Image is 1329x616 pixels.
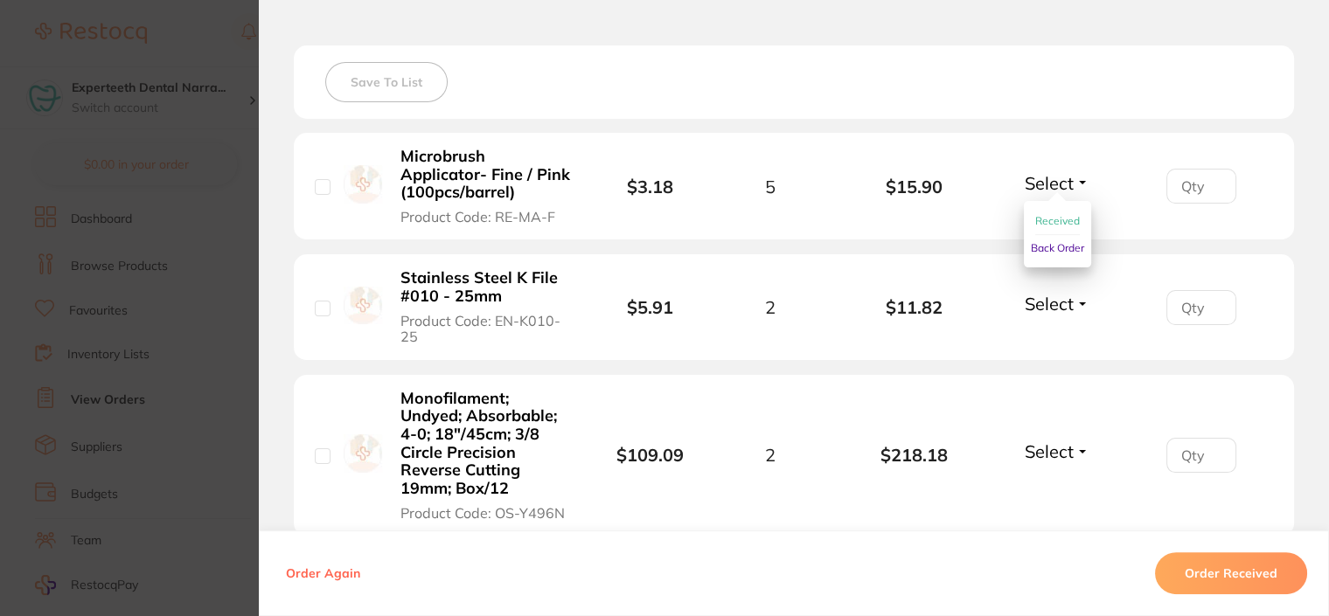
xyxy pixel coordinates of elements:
button: Select [1019,293,1095,315]
button: Select [1019,440,1095,462]
span: Product Code: EN-K010-25 [400,313,571,345]
button: Microbrush Applicator- Fine / Pink (100pcs/barrel) Product Code: RE-MA-F [395,147,576,225]
button: Back Order [1031,235,1084,261]
button: Select [1019,172,1095,194]
button: Order Again [281,565,365,581]
button: Order Received [1155,552,1307,594]
span: Select [1025,293,1074,315]
button: Received [1035,208,1080,235]
span: Back Order [1031,241,1084,254]
button: Monofilament; Undyed; Absorbable; 4-0; 18″/45cm; 3/8 Circle Precision Reverse Cutting 19mm; Box/1... [395,389,576,523]
b: $218.18 [842,445,985,465]
input: Qty [1166,290,1236,325]
img: Monofilament; Undyed; Absorbable; 4-0; 18″/45cm; 3/8 Circle Precision Reverse Cutting 19mm; Box/12 [344,434,382,473]
input: Qty [1166,438,1236,473]
b: $15.90 [842,176,985,197]
b: $5.91 [627,296,673,318]
b: $3.18 [627,176,673,197]
span: Select [1025,172,1074,194]
span: 2 [765,297,776,317]
button: Save To List [325,62,448,102]
span: Select [1025,440,1074,462]
span: Product Code: RE-MA-F [400,209,555,225]
b: Stainless Steel K File #010 - 25mm [400,269,571,305]
img: Stainless Steel K File #010 - 25mm [344,287,382,325]
img: Microbrush Applicator- Fine / Pink (100pcs/barrel) [344,165,382,204]
input: Qty [1166,169,1236,204]
button: Stainless Steel K File #010 - 25mm Product Code: EN-K010-25 [395,268,576,345]
span: 2 [765,445,776,465]
b: $109.09 [616,444,684,466]
b: Microbrush Applicator- Fine / Pink (100pcs/barrel) [400,148,571,202]
span: Received [1035,214,1080,227]
span: Product Code: OS-Y496N [400,505,565,521]
b: Monofilament; Undyed; Absorbable; 4-0; 18″/45cm; 3/8 Circle Precision Reverse Cutting 19mm; Box/12 [400,390,571,498]
span: 5 [765,176,776,197]
b: $11.82 [842,297,985,317]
